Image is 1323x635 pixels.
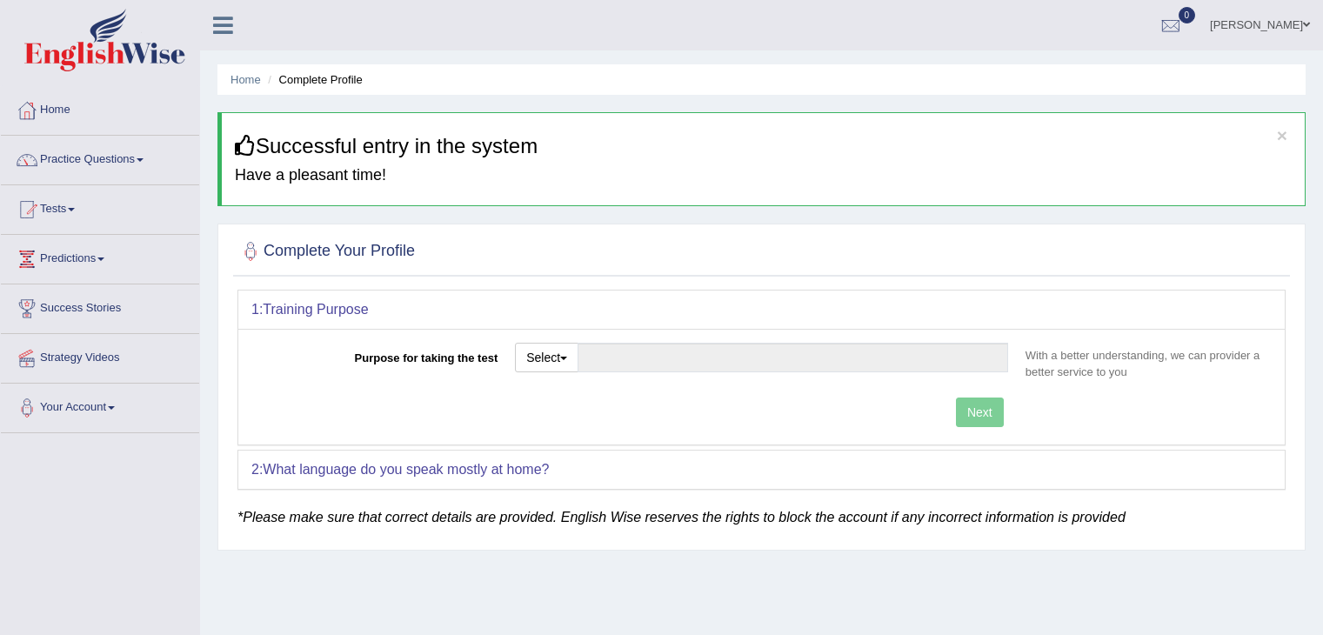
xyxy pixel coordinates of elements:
a: Practice Questions [1,136,199,179]
b: Training Purpose [263,302,368,317]
div: 2: [238,451,1285,489]
a: Home [1,86,199,130]
a: Strategy Videos [1,334,199,378]
a: Your Account [1,384,199,427]
h4: Have a pleasant time! [235,167,1292,184]
p: With a better understanding, we can provider a better service to you [1017,347,1272,380]
a: Success Stories [1,284,199,328]
button: Select [515,343,578,372]
h3: Successful entry in the system [235,135,1292,157]
em: *Please make sure that correct details are provided. English Wise reserves the rights to block th... [237,510,1126,525]
li: Complete Profile [264,71,362,88]
span: 0 [1179,7,1196,23]
button: × [1277,126,1287,144]
h2: Complete Your Profile [237,238,415,264]
a: Home [231,73,261,86]
b: What language do you speak mostly at home? [263,462,549,477]
a: Tests [1,185,199,229]
div: 1: [238,291,1285,329]
label: Purpose for taking the test [251,343,506,366]
a: Predictions [1,235,199,278]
